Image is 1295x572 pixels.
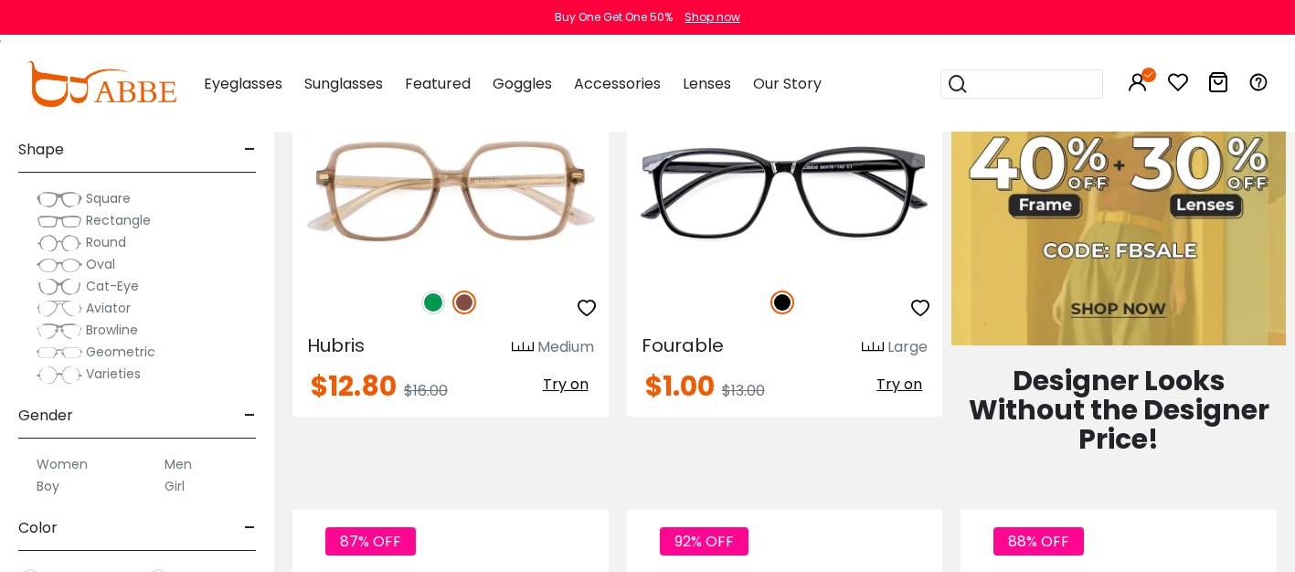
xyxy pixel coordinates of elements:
span: Varieties [86,365,141,383]
span: Sunglasses [304,73,383,94]
span: $16.00 [404,380,448,401]
span: Square [86,189,131,207]
img: Round.png [37,234,82,252]
span: Gender [18,394,73,438]
span: Oval [86,255,115,273]
img: Black [770,291,794,314]
span: Try on [543,374,589,395]
img: Green [421,291,445,314]
label: Men [165,453,192,475]
span: Goggles [493,73,552,94]
img: Fashion Blowout Sale [951,48,1286,346]
span: Fourable [642,333,724,358]
div: Buy One Get One 50% [555,9,673,26]
span: Rectangle [86,211,151,229]
span: $12.80 [311,366,397,406]
span: Eyeglasses [204,73,282,94]
div: Large [887,336,928,358]
span: Browline [86,321,138,339]
img: Square.png [37,190,82,208]
span: Shape [18,128,64,172]
span: 88% OFF [993,527,1084,556]
img: Brown [452,291,476,314]
span: 92% OFF [660,527,748,556]
span: 87% OFF [325,527,416,556]
label: Boy [37,475,59,497]
img: abbeglasses.com [27,61,176,107]
span: $13.00 [722,380,765,401]
span: Round [86,233,126,251]
img: Rectangle.png [37,212,82,230]
span: Try on [876,374,922,395]
span: Geometric [86,343,155,361]
img: size ruler [512,341,534,355]
span: Lenses [683,73,731,94]
img: Oval.png [37,256,82,274]
span: Aviator [86,299,131,317]
span: Cat-Eye [86,277,139,295]
img: Browline.png [37,322,82,340]
button: Try on [871,373,928,397]
span: Accessories [574,73,661,94]
img: Geometric.png [37,344,82,362]
label: Girl [165,475,185,497]
span: Our Story [753,73,822,94]
span: Color [18,506,58,550]
span: - [244,128,256,172]
span: $1.00 [645,366,715,406]
span: - [244,394,256,438]
span: Hubris [307,333,365,358]
span: Featured [405,73,471,94]
img: Varieties.png [37,365,82,385]
img: Aviator.png [37,300,82,318]
img: size ruler [862,341,884,355]
img: Brown Hubris - Acetate ,Universal Bridge Fit [292,113,609,271]
span: Designer Looks Without the Designer Price! [969,361,1269,459]
img: Black Fourable - Plastic ,Universal Bridge Fit [627,113,943,271]
div: Medium [537,336,594,358]
a: Shop now [675,9,740,25]
span: - [244,506,256,550]
label: Women [37,453,88,475]
button: Try on [537,373,594,397]
div: Shop now [685,9,740,26]
img: Cat-Eye.png [37,278,82,296]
